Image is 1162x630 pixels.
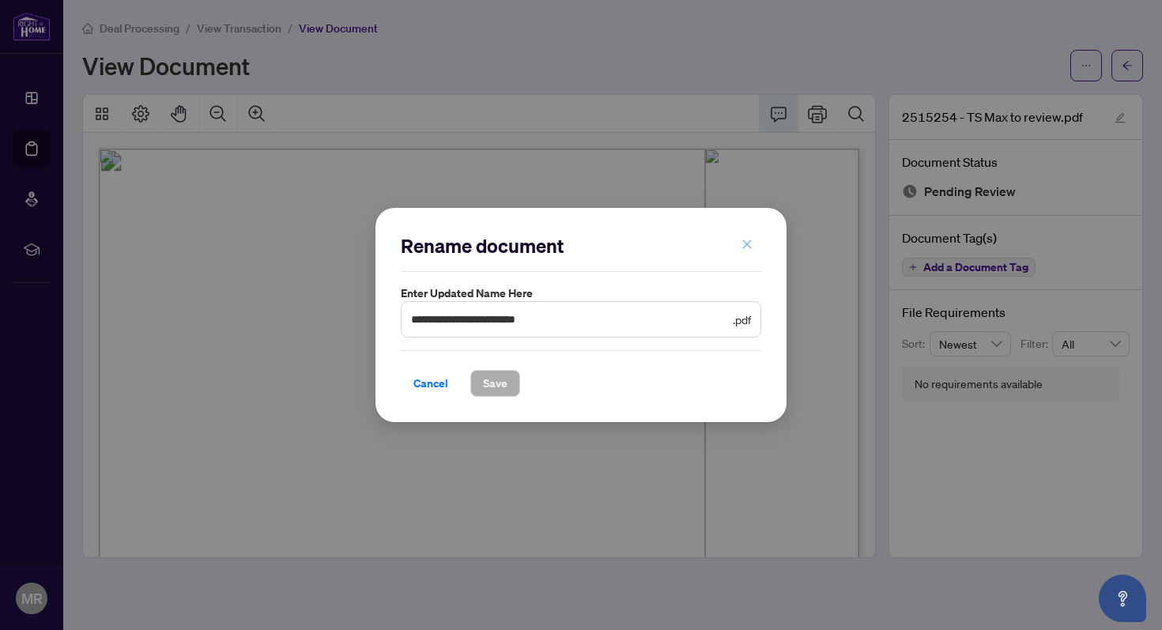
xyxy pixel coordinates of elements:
span: close [741,239,753,250]
button: Open asap [1099,575,1146,622]
button: Save [470,370,520,397]
span: .pdf [733,311,751,328]
span: Cancel [413,371,448,396]
label: Enter updated name here [401,285,761,302]
h2: Rename document [401,233,761,258]
button: Cancel [401,370,461,397]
